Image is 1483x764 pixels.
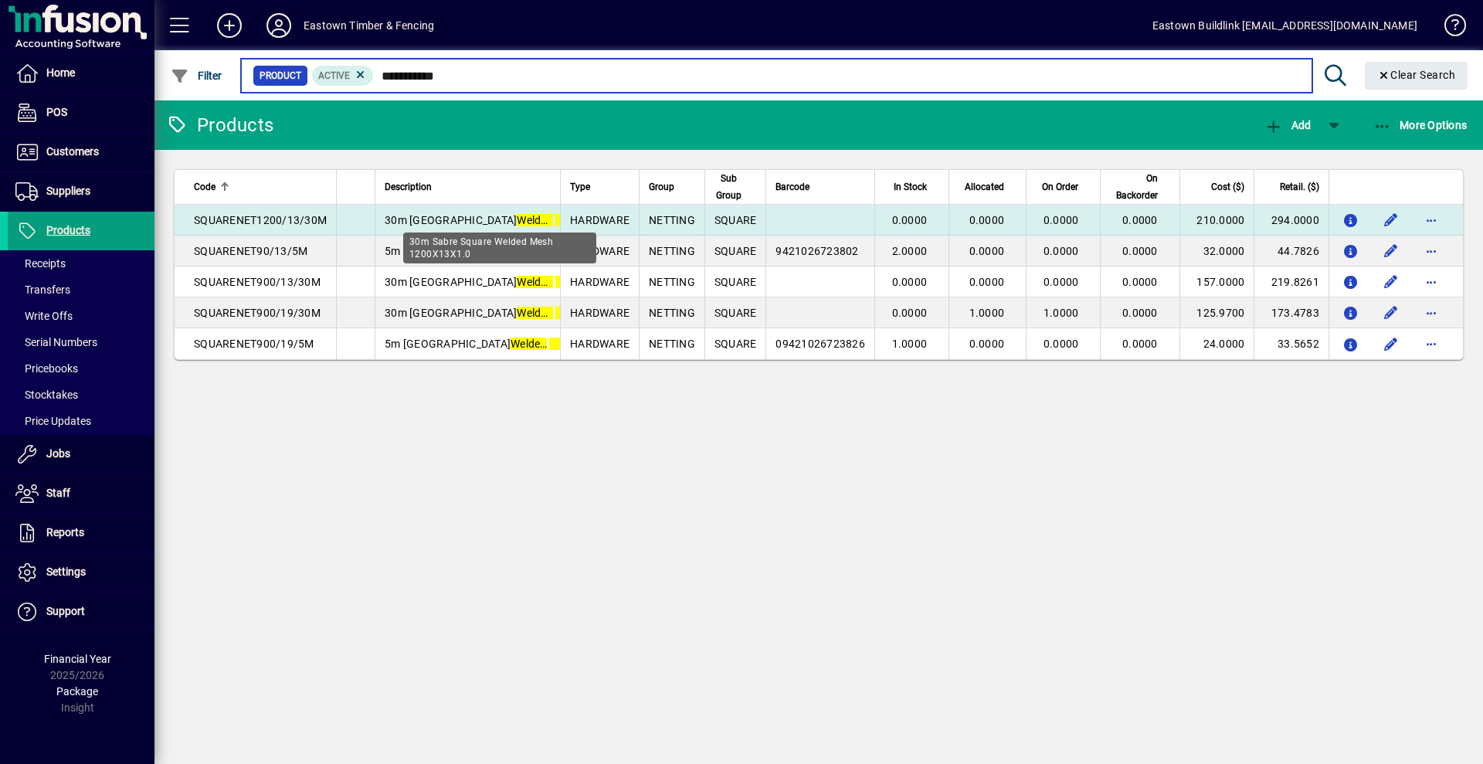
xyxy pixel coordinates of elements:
span: HARDWARE [570,338,630,350]
span: 30m [GEOGRAPHIC_DATA] 900X19X1.0 [385,307,645,319]
a: Suppliers [8,172,154,211]
a: Settings [8,553,154,592]
a: Pricebooks [8,355,154,382]
td: 24.0000 [1179,328,1254,359]
span: 0.0000 [1122,276,1158,288]
span: HARDWARE [570,276,630,288]
span: Pricebooks [15,362,78,375]
div: Eastown Timber & Fencing [304,13,434,38]
span: On Order [1042,178,1078,195]
span: Stocktakes [15,389,78,401]
div: On Backorder [1110,170,1171,204]
span: SQUARENET1200/13/30M [194,214,327,226]
button: Clear [1365,62,1468,90]
span: Price Updates [15,415,91,427]
button: More Options [1369,111,1471,139]
span: NETTING [649,245,695,257]
em: Mesh [549,338,576,350]
td: 32.0000 [1179,236,1254,267]
a: Serial Numbers [8,329,154,355]
td: 33.5652 [1254,328,1329,359]
span: Suppliers [46,185,90,197]
span: SQUARENET900/19/30M [194,307,321,319]
span: 09421026723826 [775,338,865,350]
span: 0.0000 [892,276,928,288]
button: Edit [1379,331,1403,356]
span: Staff [46,487,70,499]
div: Eastown Buildlink [EMAIL_ADDRESS][DOMAIN_NAME] [1152,13,1417,38]
span: Barcode [775,178,809,195]
button: Edit [1379,270,1403,294]
button: Add [1261,111,1315,139]
span: 0.0000 [1044,338,1079,350]
span: NETTING [649,307,695,319]
span: 0.0000 [1122,338,1158,350]
span: SQUARE [714,276,757,288]
span: NETTING [649,214,695,226]
a: Jobs [8,435,154,474]
div: In Stock [884,178,941,195]
span: Financial Year [44,653,111,665]
span: Products [46,224,90,236]
span: Settings [46,565,86,578]
td: 44.7826 [1254,236,1329,267]
td: 294.0000 [1254,205,1329,236]
button: More options [1419,301,1444,325]
span: HARDWARE [570,245,630,257]
span: In Stock [894,178,927,195]
td: 157.0000 [1179,267,1254,297]
a: POS [8,93,154,132]
div: Sub Group [714,170,757,204]
button: Profile [254,12,304,39]
div: Allocated [959,178,1018,195]
span: Allocated [965,178,1004,195]
span: 0.0000 [969,338,1005,350]
span: POS [46,106,67,118]
em: Welded [517,307,553,319]
div: Barcode [775,178,865,195]
button: Edit [1379,208,1403,233]
span: Clear Search [1377,69,1456,81]
span: SQUARE [714,245,757,257]
span: HARDWARE [570,307,630,319]
span: Receipts [15,257,66,270]
button: Edit [1379,239,1403,263]
span: SQUARE [714,307,757,319]
span: 1.0000 [969,307,1005,319]
span: 0.0000 [969,214,1005,226]
span: Home [46,66,75,79]
span: 30m [GEOGRAPHIC_DATA] 1200X13X1.0 [385,214,651,226]
span: 0.0000 [1122,214,1158,226]
span: 1.0000 [1044,307,1079,319]
a: Stocktakes [8,382,154,408]
span: 0.0000 [1122,307,1158,319]
button: More options [1419,270,1444,294]
span: 0.0000 [892,214,928,226]
td: 173.4783 [1254,297,1329,328]
span: SQUARE [714,214,757,226]
button: More options [1419,239,1444,263]
em: Mesh [555,307,582,319]
span: 9421026723802 [775,245,858,257]
td: 219.8261 [1254,267,1329,297]
a: Knowledge Base [1433,3,1464,53]
span: NETTING [649,276,695,288]
span: 0.0000 [1044,214,1079,226]
span: HARDWARE [570,214,630,226]
div: Group [649,178,695,195]
span: SQUARE [714,338,757,350]
a: Receipts [8,250,154,277]
a: Staff [8,474,154,513]
span: 0.0000 [969,276,1005,288]
span: 5m [GEOGRAPHIC_DATA] 900X19X1.0 [385,338,638,350]
span: Filter [171,70,222,82]
button: Add [205,12,254,39]
span: Active [318,70,350,81]
em: Mesh [555,214,582,226]
div: 30m Sabre Square Welded Mesh 1200X13X1.0 [403,233,596,263]
span: 2.0000 [892,245,928,257]
span: Write Offs [15,310,73,322]
span: On Backorder [1110,170,1157,204]
em: Mesh [555,276,582,288]
span: 0.0000 [1122,245,1158,257]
